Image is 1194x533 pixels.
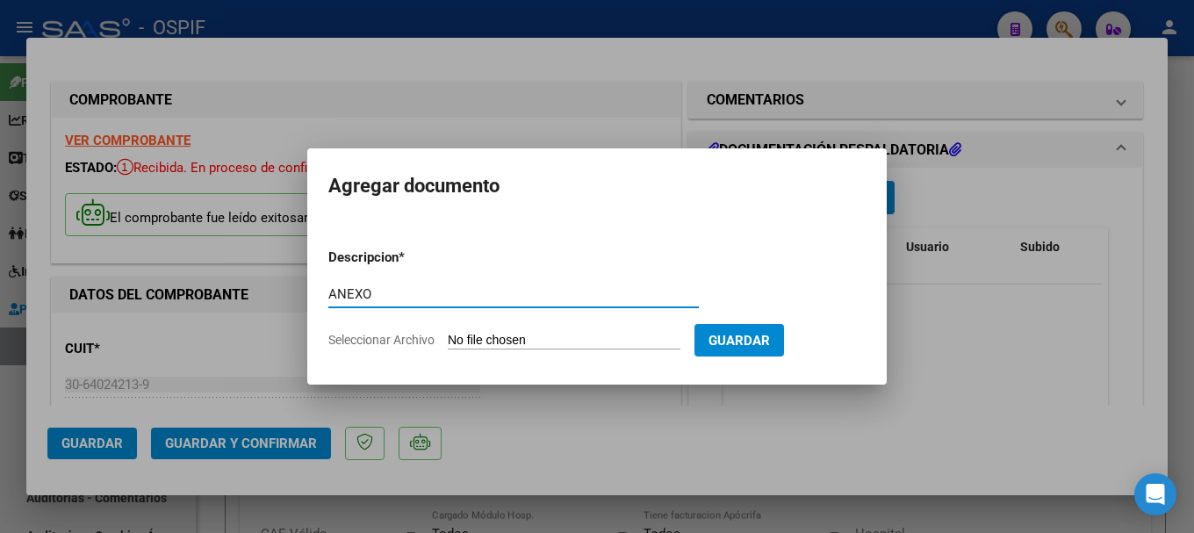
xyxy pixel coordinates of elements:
span: Seleccionar Archivo [328,333,435,347]
p: Descripcion [328,248,490,268]
span: Guardar [708,333,770,349]
h2: Agregar documento [328,169,866,203]
button: Guardar [694,324,784,357]
div: Open Intercom Messenger [1134,473,1176,515]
